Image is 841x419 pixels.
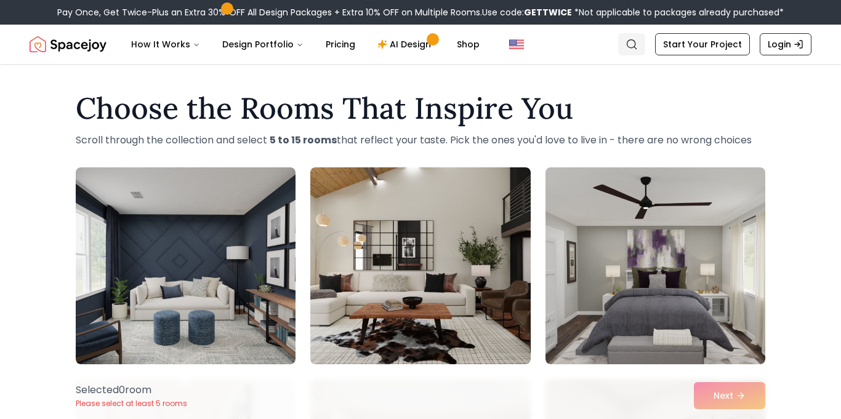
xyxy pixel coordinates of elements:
strong: 5 to 15 rooms [270,133,337,147]
a: Login [760,33,811,55]
nav: Global [30,25,811,64]
img: Room room-2 [310,167,530,364]
a: Pricing [316,32,365,57]
button: How It Works [121,32,210,57]
p: Please select at least 5 rooms [76,399,187,409]
p: Scroll through the collection and select that reflect your taste. Pick the ones you'd love to liv... [76,133,765,148]
img: United States [509,37,524,52]
a: Spacejoy [30,32,107,57]
img: Room room-3 [545,167,765,364]
div: Pay Once, Get Twice-Plus an Extra 30% OFF All Design Packages + Extra 10% OFF on Multiple Rooms. [57,6,784,18]
img: Spacejoy Logo [30,32,107,57]
span: *Not applicable to packages already purchased* [572,6,784,18]
a: AI Design [368,32,445,57]
img: Room room-1 [76,167,296,364]
b: GETTWICE [524,6,572,18]
nav: Main [121,32,489,57]
button: Design Portfolio [212,32,313,57]
p: Selected 0 room [76,383,187,397]
a: Shop [447,32,489,57]
a: Start Your Project [655,33,750,55]
span: Use code: [482,6,572,18]
h1: Choose the Rooms That Inspire You [76,94,765,123]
